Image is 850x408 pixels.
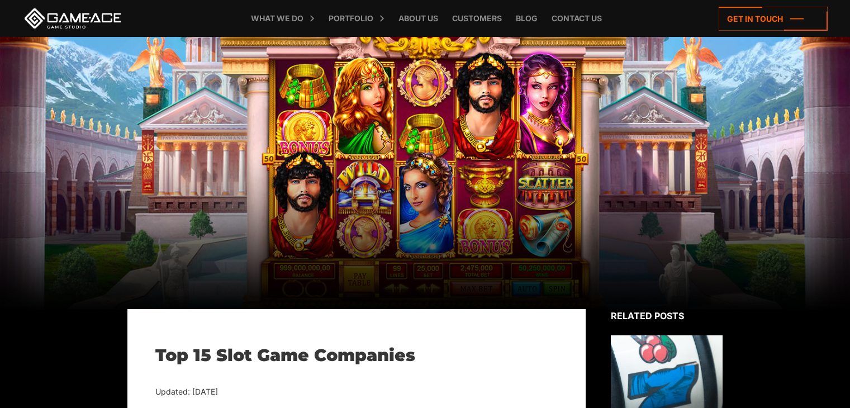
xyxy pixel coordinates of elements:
a: Get in touch [719,7,828,31]
h1: Top 15 Slot Game Companies [155,345,558,366]
div: Updated: [DATE] [155,385,558,399]
div: Related posts [611,309,723,322]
